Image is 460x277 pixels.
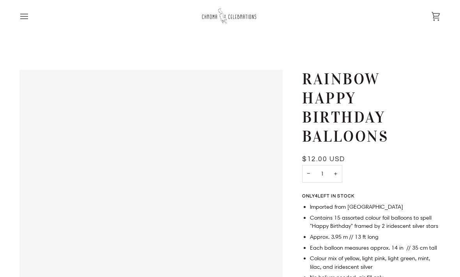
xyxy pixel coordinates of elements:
[310,244,437,251] span: Each balloon measures approx. 14 in // 35 cm tall
[315,194,318,198] span: 4
[310,233,379,240] span: Approx. 3.95 m // 13 ft long
[302,165,342,183] input: Quantity
[302,70,435,146] h1: Rainbow Happy Birthday Balloons
[329,165,342,183] button: Increase quantity
[201,6,259,27] img: Chroma Celebrations
[310,203,441,211] li: Imported from [GEOGRAPHIC_DATA]
[310,214,438,230] span: Contains 15 assorted colour foil balloons to spell "Happy Birthday" framed by 2 iridescent silver...
[302,156,345,163] span: $12.00 USD
[310,254,441,272] li: Colour mix of yellow, light pink, light green, mint, lilac, and iridescent silver
[302,194,358,199] span: Only left in stock
[302,165,315,183] button: Decrease quantity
